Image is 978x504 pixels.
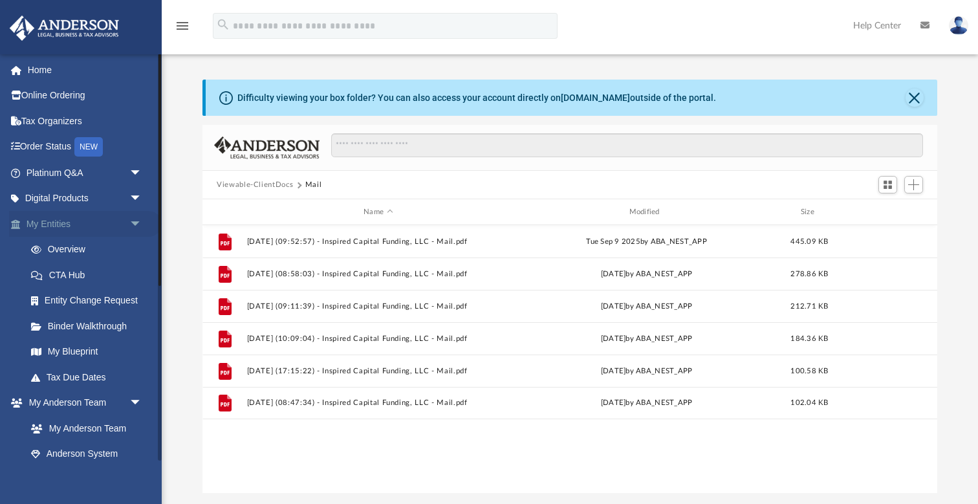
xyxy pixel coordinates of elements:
button: [DATE] (09:52:57) - Inspired Capital Funding, LLC - Mail.pdf [247,237,510,246]
img: User Pic [949,16,968,35]
span: 212.71 KB [790,303,828,310]
span: arrow_drop_down [129,390,155,417]
button: [DATE] (09:11:39) - Inspired Capital Funding, LLC - Mail.pdf [247,302,510,311]
div: [DATE] by ABA_NEST_APP [516,268,778,280]
a: menu [175,25,190,34]
div: [DATE] by ABA_NEST_APP [516,301,778,312]
div: NEW [74,137,103,157]
button: [DATE] (08:47:34) - Inspired Capital Funding, LLC - Mail.pdf [247,399,510,407]
span: 102.04 KB [790,399,828,406]
a: Order StatusNEW [9,134,162,160]
a: Home [9,57,162,83]
a: Online Ordering [9,83,162,109]
a: Tax Due Dates [18,364,162,390]
div: Size [784,206,836,218]
a: Tax Organizers [9,108,162,134]
a: Anderson System [18,441,155,467]
a: Binder Walkthrough [18,313,162,339]
div: id [841,206,931,218]
a: Overview [18,237,162,263]
i: menu [175,18,190,34]
a: Platinum Q&Aarrow_drop_down [9,160,162,186]
button: Add [904,176,924,194]
button: [DATE] (17:15:22) - Inspired Capital Funding, LLC - Mail.pdf [247,367,510,375]
a: [DOMAIN_NAME] [561,93,630,103]
div: Modified [515,206,778,218]
div: grid [202,225,937,494]
a: My Blueprint [18,339,155,365]
span: arrow_drop_down [129,211,155,237]
span: arrow_drop_down [129,186,155,212]
img: Anderson Advisors Platinum Portal [6,16,123,41]
div: id [208,206,241,218]
input: Search files and folders [331,133,923,158]
button: [DATE] (10:09:04) - Inspired Capital Funding, LLC - Mail.pdf [247,334,510,343]
a: CTA Hub [18,262,162,288]
div: Difficulty viewing your box folder? You can also access your account directly on outside of the p... [237,91,716,105]
div: Name [246,206,510,218]
div: [DATE] by ABA_NEST_APP [516,366,778,377]
a: Entity Change Request [18,288,162,314]
button: Switch to Grid View [878,176,898,194]
button: Viewable-ClientDocs [217,179,293,191]
span: 445.09 KB [790,238,828,245]
a: My Entitiesarrow_drop_down [9,211,162,237]
span: 100.58 KB [790,367,828,375]
button: [DATE] (08:58:03) - Inspired Capital Funding, LLC - Mail.pdf [247,270,510,278]
div: [DATE] by ABA_NEST_APP [516,333,778,345]
button: Close [906,89,924,107]
span: arrow_drop_down [129,160,155,186]
a: Digital Productsarrow_drop_down [9,186,162,212]
span: 278.86 KB [790,270,828,278]
button: Mail [305,179,322,191]
a: My Anderson Team [18,415,149,441]
a: My Anderson Teamarrow_drop_down [9,390,155,416]
div: Tue Sep 9 2025 by ABA_NEST_APP [516,236,778,248]
div: [DATE] by ABA_NEST_APP [516,397,778,409]
span: 184.36 KB [790,335,828,342]
i: search [216,17,230,32]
